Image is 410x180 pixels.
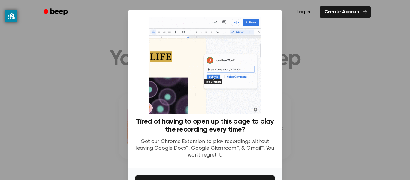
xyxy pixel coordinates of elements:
a: Create Account [320,6,371,18]
h3: Tired of having to open up this page to play the recording every time? [135,117,275,134]
button: privacy banner [5,10,17,22]
p: Get our Chrome Extension to play recordings without leaving Google Docs™, Google Classroom™, & Gm... [135,139,275,159]
a: Beep [39,6,73,18]
a: Log in [291,5,316,19]
img: Beep extension in action [149,17,261,114]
